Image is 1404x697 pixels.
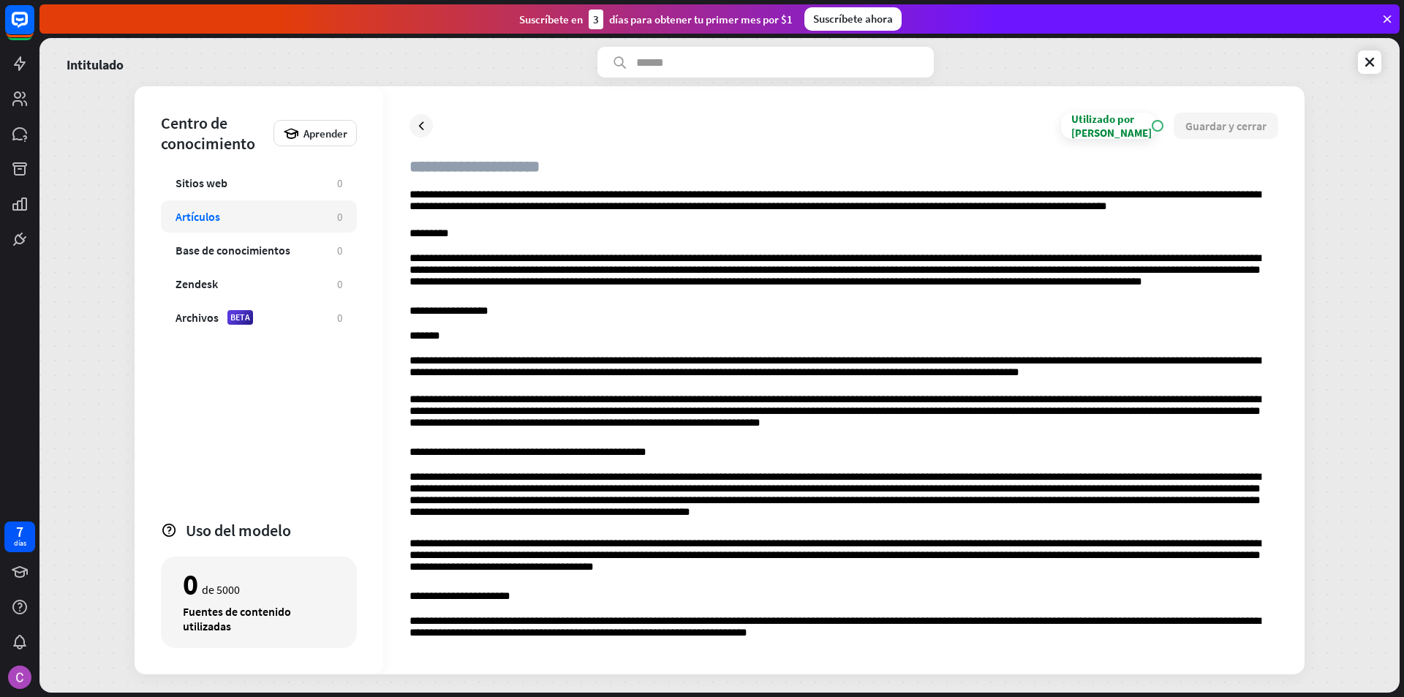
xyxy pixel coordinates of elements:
[1185,118,1267,133] font: Guardar y cerrar
[14,538,26,548] font: días
[4,521,35,552] a: 7 días
[175,176,227,190] font: Sitios web
[183,566,198,603] font: 0
[67,47,124,78] a: Intitulado
[813,12,893,26] font: Suscríbete ahora
[593,12,599,26] font: 3
[183,604,291,633] font: Fuentes de contenido utilizadas
[337,210,342,224] font: 0
[175,276,218,291] font: Zendesk
[337,277,342,291] font: 0
[175,209,220,224] font: Artículos
[67,56,124,73] font: Intitulado
[303,127,347,140] font: Aprender
[519,12,583,26] font: Suscríbete en
[230,312,250,323] font: BETA
[202,582,240,597] font: de 5000
[337,311,342,325] font: 0
[16,522,23,540] font: 7
[1071,112,1152,140] font: Utilizado por [PERSON_NAME]
[337,176,342,190] font: 0
[609,12,793,26] font: días para obtener tu primer mes por $1
[1174,113,1278,139] button: Guardar y cerrar
[175,243,290,257] font: Base de conocimientos
[175,310,219,325] font: Archivos
[161,113,255,154] font: Centro de conocimiento
[12,6,56,50] button: Abrir el widget de chat LiveChat
[337,244,342,257] font: 0
[186,520,291,540] font: Uso del modelo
